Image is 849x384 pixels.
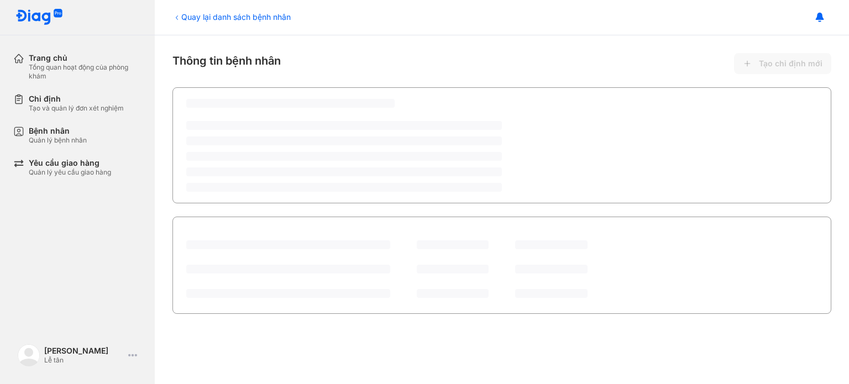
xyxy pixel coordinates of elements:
[29,63,141,81] div: Tổng quan hoạt động của phòng khám
[515,289,588,298] span: ‌
[29,126,87,136] div: Bệnh nhân
[29,104,124,113] div: Tạo và quản lý đơn xét nghiệm
[186,240,390,249] span: ‌
[759,59,822,69] span: Tạo chỉ định mới
[515,265,588,273] span: ‌
[186,136,502,145] span: ‌
[186,167,502,176] span: ‌
[186,183,502,192] span: ‌
[734,53,831,74] button: Tạo chỉ định mới
[417,289,489,298] span: ‌
[18,344,40,366] img: logo
[29,168,111,177] div: Quản lý yêu cầu giao hàng
[417,265,489,273] span: ‌
[186,227,253,240] div: Lịch sử chỉ định
[44,356,124,365] div: Lễ tân
[186,152,502,161] span: ‌
[186,99,395,108] span: ‌
[29,158,111,168] div: Yêu cầu giao hàng
[186,121,502,130] span: ‌
[29,136,87,145] div: Quản lý bệnh nhân
[515,240,588,249] span: ‌
[29,94,124,104] div: Chỉ định
[44,346,124,356] div: [PERSON_NAME]
[186,265,390,273] span: ‌
[186,289,390,298] span: ‌
[29,53,141,63] div: Trang chủ
[15,9,63,26] img: logo
[172,11,291,23] div: Quay lại danh sách bệnh nhân
[417,240,489,249] span: ‌
[172,53,831,74] div: Thông tin bệnh nhân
